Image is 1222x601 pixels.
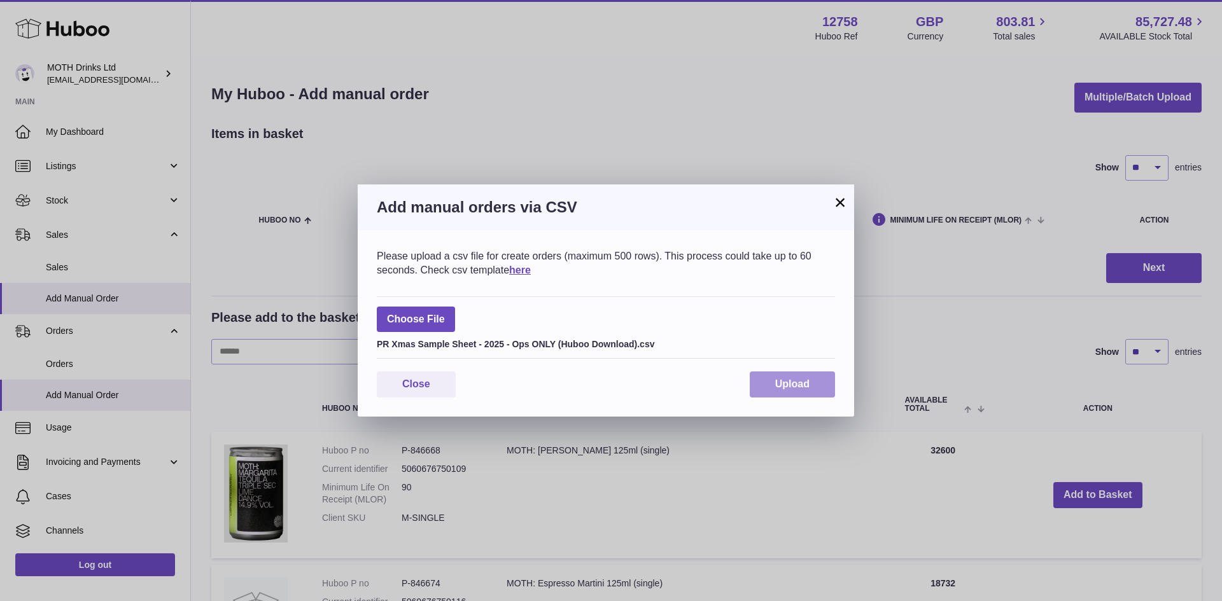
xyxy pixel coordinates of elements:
span: Upload [775,378,810,389]
div: PR Xmas Sample Sheet - 2025 - Ops ONLY (Huboo Download).csv [377,335,835,350]
button: Close [377,371,456,397]
button: × [832,195,848,210]
span: Choose File [377,307,455,333]
span: Close [402,378,430,389]
button: Upload [750,371,835,397]
div: Please upload a csv file for create orders (maximum 500 rows). This process could take up to 60 s... [377,249,835,277]
a: here [509,265,531,275]
h3: Add manual orders via CSV [377,197,835,218]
